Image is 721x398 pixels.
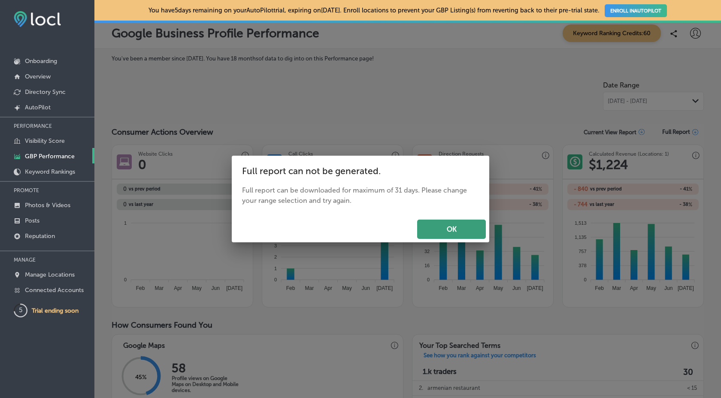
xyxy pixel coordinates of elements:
p: AutoPilot [25,104,51,111]
p: GBP Performance [25,153,75,160]
a: ENROLL INAUTOPILOT [605,4,667,17]
button: OK [417,220,486,239]
p: Full report can be downloaded for maximum of 31 days. Please change your range selection and try ... [242,185,479,206]
p: Onboarding [25,57,57,65]
p: Connected Accounts [25,286,84,294]
p: Keyword Rankings [25,168,75,175]
p: Posts [25,217,39,224]
p: You have 5 days remaining on your AutoPilot trial, expiring on [DATE] . Enroll locations to preve... [148,6,666,14]
h2: Full report can not be generated. [242,166,479,177]
p: Directory Sync [25,88,66,96]
text: 5 [19,306,23,314]
p: Photos & Videos [25,202,70,209]
p: Trial ending soon [32,307,79,314]
p: Manage Locations [25,271,75,278]
img: fda3e92497d09a02dc62c9cd864e3231.png [14,11,61,27]
p: Visibility Score [25,137,65,145]
p: Reputation [25,232,55,240]
p: Overview [25,73,51,80]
